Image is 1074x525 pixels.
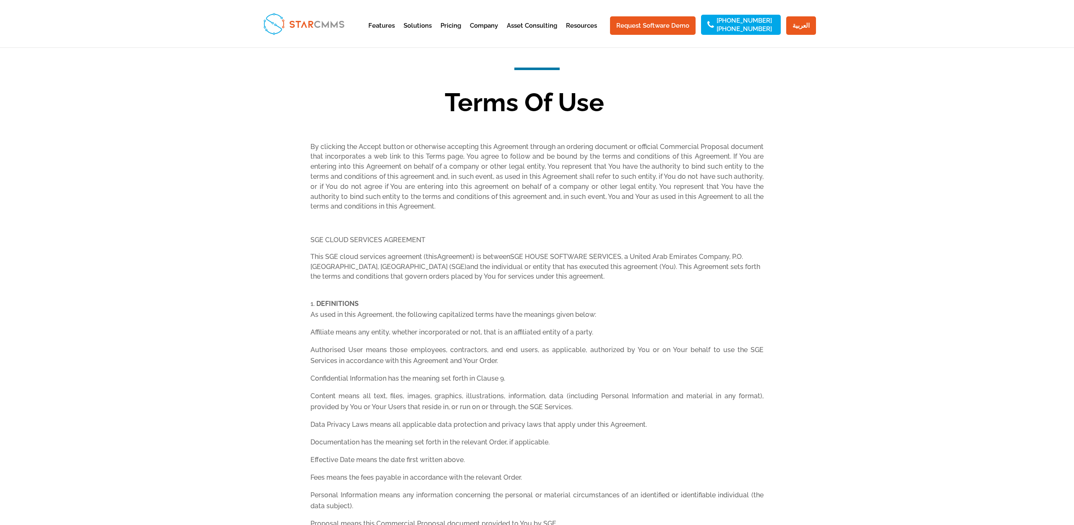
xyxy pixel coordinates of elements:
[285,90,764,119] h1: Terms Of Use
[467,263,662,271] span: and the individual or entity that has executed this agreement (
[472,253,510,261] span: ) is between
[310,309,764,327] p: As used in this Agreement, the following capitalized terms have the meanings given below:
[404,23,432,43] a: Solutions
[310,253,437,261] span: This SGE cloud services agreement (this
[310,490,764,518] p: Personal Information means any information concerning the personal or material circumstances of a...
[566,23,597,43] a: Resources
[437,253,472,261] span: Agreement
[470,23,498,43] a: Company
[449,263,467,271] span: (SGE)
[717,18,772,24] a: [PHONE_NUMBER]
[310,391,764,419] p: Content means all text, files, images, graphics, illustrations, information, data (including Pers...
[310,253,743,271] span: a United Arab Emirates Company, P.O. [GEOGRAPHIC_DATA], [GEOGRAPHIC_DATA]
[260,9,348,38] img: StarCMMS
[507,23,557,43] a: Asset Consulting
[310,327,764,345] p: Affiliate means any entity, whether incorporated or not, that is an affiliated entity of a party.
[368,23,395,43] a: Features
[310,454,764,472] p: Effective Date means the date first written above.
[316,300,359,308] strong: DEFINITIONS
[441,23,461,43] a: Pricing
[310,236,425,244] span: SGE CLOUD SERVICES AGREEMENT
[310,437,764,454] p: Documentation has the meaning set forth in the relevant Order, if applicable.
[510,253,623,261] span: SGE HOUSE SOFTWARE SERVICES,
[310,345,764,373] p: Authorised User means those employees, contractors, and end users, as applicable, authorized by Y...
[310,373,764,391] p: Confidential Information has the meaning set forth in Clause 9.
[662,263,674,271] span: You
[786,16,816,35] a: العربية
[610,16,696,35] a: Request Software Demo
[310,472,764,490] p: Fees means the fees payable in accordance with the relevant Order.
[717,26,772,32] a: [PHONE_NUMBER]
[310,419,764,437] p: Data Privacy Laws means all applicable data protection and privacy laws that apply under this Agr...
